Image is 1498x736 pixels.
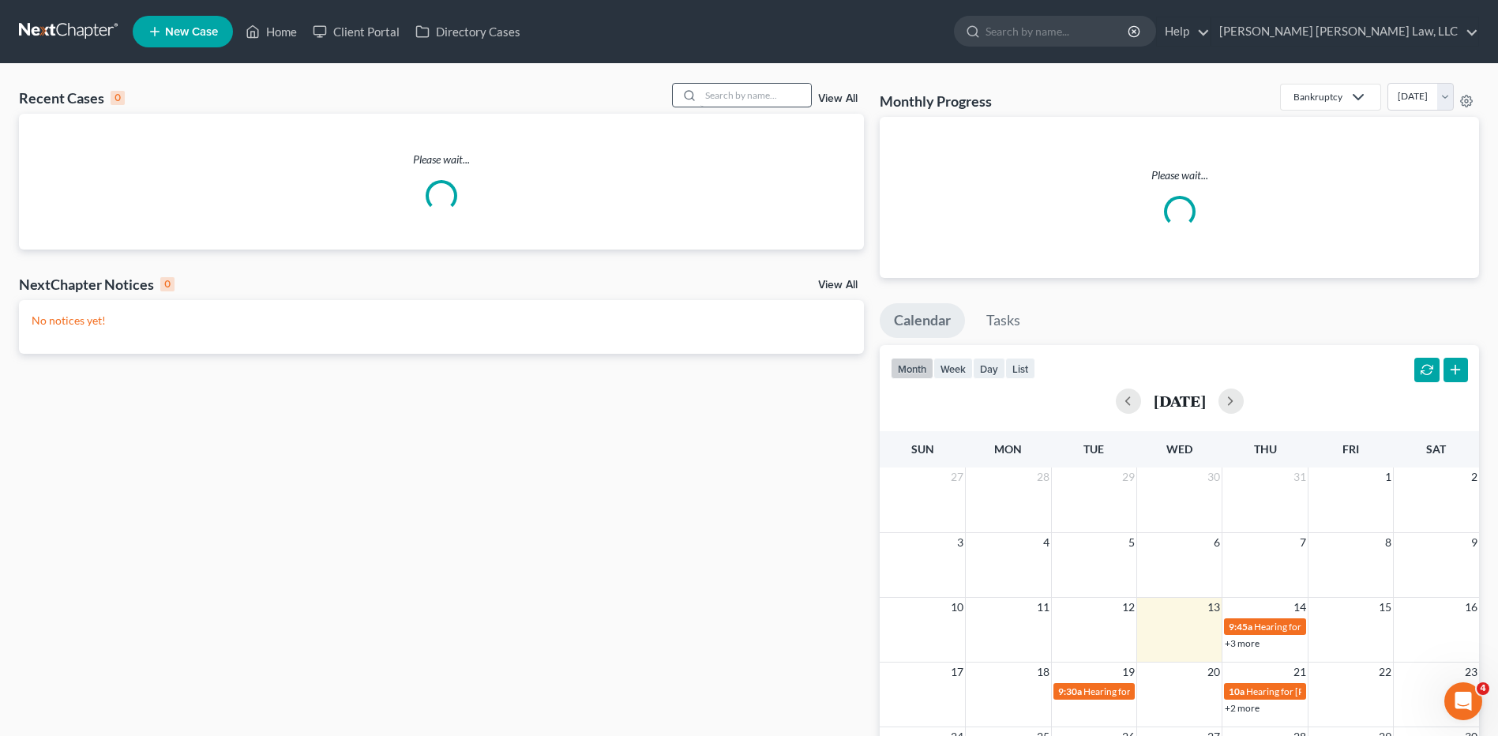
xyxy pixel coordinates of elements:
[892,167,1466,183] p: Please wait...
[160,277,175,291] div: 0
[1166,442,1192,456] span: Wed
[1292,598,1308,617] span: 14
[818,280,858,291] a: View All
[700,84,811,107] input: Search by name...
[994,442,1022,456] span: Mon
[1377,598,1393,617] span: 15
[305,17,407,46] a: Client Portal
[880,303,965,338] a: Calendar
[818,93,858,104] a: View All
[1121,598,1136,617] span: 12
[949,663,965,682] span: 17
[1157,17,1210,46] a: Help
[1083,685,1343,697] span: Hearing for [US_STATE] Safety Association of Timbermen - Self I
[891,358,933,379] button: month
[1463,598,1479,617] span: 16
[1246,685,1453,697] span: Hearing for [PERSON_NAME] & [PERSON_NAME]
[1206,598,1222,617] span: 13
[1035,663,1051,682] span: 18
[949,598,965,617] span: 10
[1229,685,1245,697] span: 10a
[407,17,528,46] a: Directory Cases
[19,275,175,294] div: NextChapter Notices
[1083,442,1104,456] span: Tue
[1212,533,1222,552] span: 6
[1127,533,1136,552] span: 5
[911,442,934,456] span: Sun
[1293,90,1342,103] div: Bankruptcy
[973,358,1005,379] button: day
[19,152,864,167] p: Please wait...
[1463,663,1479,682] span: 23
[1477,682,1489,695] span: 4
[986,17,1130,46] input: Search by name...
[1470,533,1479,552] span: 9
[1005,358,1035,379] button: list
[1225,702,1260,714] a: +2 more
[1229,621,1252,633] span: 9:45a
[1035,598,1051,617] span: 11
[949,468,965,486] span: 27
[1121,663,1136,682] span: 19
[238,17,305,46] a: Home
[933,358,973,379] button: week
[1211,17,1478,46] a: [PERSON_NAME] [PERSON_NAME] Law, LLC
[972,303,1034,338] a: Tasks
[1154,392,1206,409] h2: [DATE]
[1035,468,1051,486] span: 28
[1292,468,1308,486] span: 31
[1206,468,1222,486] span: 30
[1377,663,1393,682] span: 22
[880,92,992,111] h3: Monthly Progress
[1383,468,1393,486] span: 1
[1254,621,1377,633] span: Hearing for [PERSON_NAME]
[1383,533,1393,552] span: 8
[1470,468,1479,486] span: 2
[1058,685,1082,697] span: 9:30a
[32,313,851,329] p: No notices yet!
[111,91,125,105] div: 0
[1298,533,1308,552] span: 7
[19,88,125,107] div: Recent Cases
[1206,663,1222,682] span: 20
[1292,663,1308,682] span: 21
[1426,442,1446,456] span: Sat
[1342,442,1359,456] span: Fri
[1254,442,1277,456] span: Thu
[1121,468,1136,486] span: 29
[1225,637,1260,649] a: +3 more
[1444,682,1482,720] iframe: Intercom live chat
[165,26,218,38] span: New Case
[955,533,965,552] span: 3
[1042,533,1051,552] span: 4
